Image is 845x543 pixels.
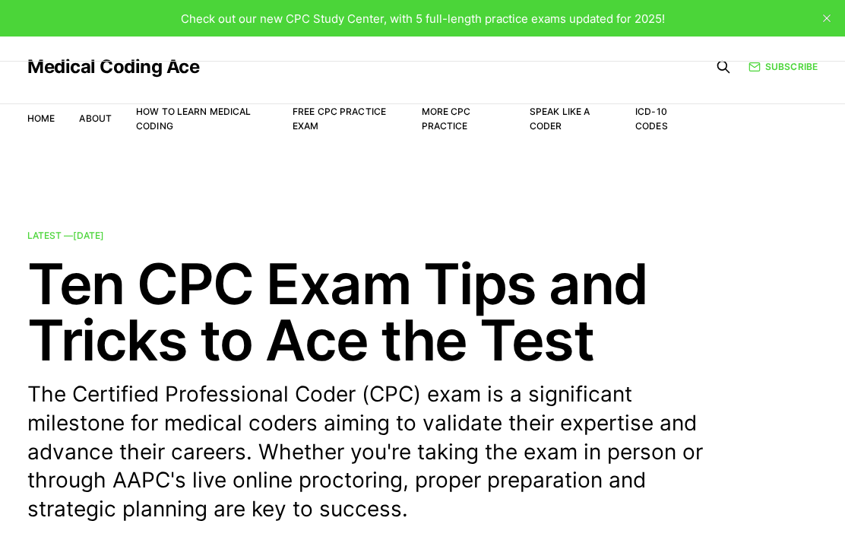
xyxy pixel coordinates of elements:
a: Subscribe [748,59,818,74]
a: About [79,113,112,124]
a: Home [27,113,55,124]
h2: Ten CPC Exam Tips and Tricks to Ace the Test [27,256,818,368]
a: ICD-10 Codes [635,106,668,132]
button: close [815,6,839,30]
span: Check out our new CPC Study Center, with 5 full-length practice exams updated for 2025! [181,11,665,26]
a: Free CPC Practice Exam [293,106,386,132]
p: The Certified Professional Coder (CPC) exam is a significant milestone for medical coders aiming ... [27,380,726,524]
time: [DATE] [73,230,104,241]
a: More CPC Practice [422,106,471,132]
span: Latest — [27,230,104,241]
a: Speak Like a Coder [530,106,590,132]
a: Medical Coding Ace [27,58,199,76]
a: How to Learn Medical Coding [136,106,251,132]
